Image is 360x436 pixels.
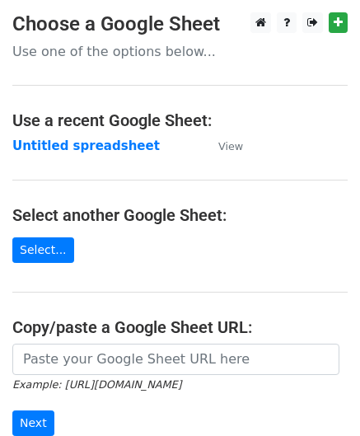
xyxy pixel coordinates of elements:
a: View [202,138,243,153]
small: Example: [URL][DOMAIN_NAME] [12,378,181,391]
p: Use one of the options below... [12,43,348,60]
h4: Use a recent Google Sheet: [12,110,348,130]
small: View [218,140,243,152]
a: Select... [12,237,74,263]
a: Untitled spreadsheet [12,138,160,153]
h4: Select another Google Sheet: [12,205,348,225]
h4: Copy/paste a Google Sheet URL: [12,317,348,337]
input: Paste your Google Sheet URL here [12,344,339,375]
input: Next [12,410,54,436]
h3: Choose a Google Sheet [12,12,348,36]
